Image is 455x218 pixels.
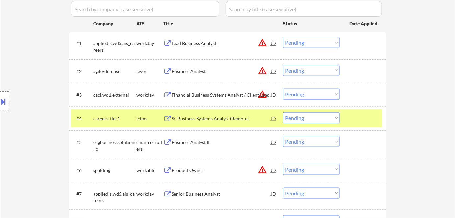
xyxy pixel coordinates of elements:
[226,1,382,17] input: Search by title (case sensitive)
[163,20,277,27] div: Title
[270,89,277,101] div: JD
[258,165,267,174] button: warning_amber
[283,17,340,29] div: Status
[258,90,267,99] button: warning_amber
[172,68,271,75] div: Business Analyst
[270,37,277,49] div: JD
[270,164,277,176] div: JD
[136,92,163,98] div: workday
[258,66,267,75] button: warning_amber
[172,167,271,174] div: Product Owner
[172,191,271,197] div: Senior Business Analyst
[270,136,277,148] div: JD
[172,115,271,122] div: Sr. Business Systems Analyst (Remote)
[270,188,277,200] div: JD
[172,40,271,47] div: Lead Business Analyst
[270,65,277,77] div: JD
[136,115,163,122] div: icims
[136,167,163,174] div: workable
[136,191,163,197] div: workday
[136,40,163,47] div: workday
[349,20,378,27] div: Date Applied
[136,139,163,152] div: smartrecruiters
[136,20,163,27] div: ATS
[93,167,136,174] div: spalding
[93,20,136,27] div: Company
[172,139,271,146] div: Business Analyst III
[258,38,267,47] button: warning_amber
[76,167,88,174] div: #6
[270,112,277,124] div: JD
[71,1,219,17] input: Search by company (case sensitive)
[136,68,163,75] div: lever
[93,191,136,204] div: appliedis.wd5.ais_careers
[76,191,88,197] div: #7
[172,92,271,98] div: Financial Business Systems Analyst / Client Lead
